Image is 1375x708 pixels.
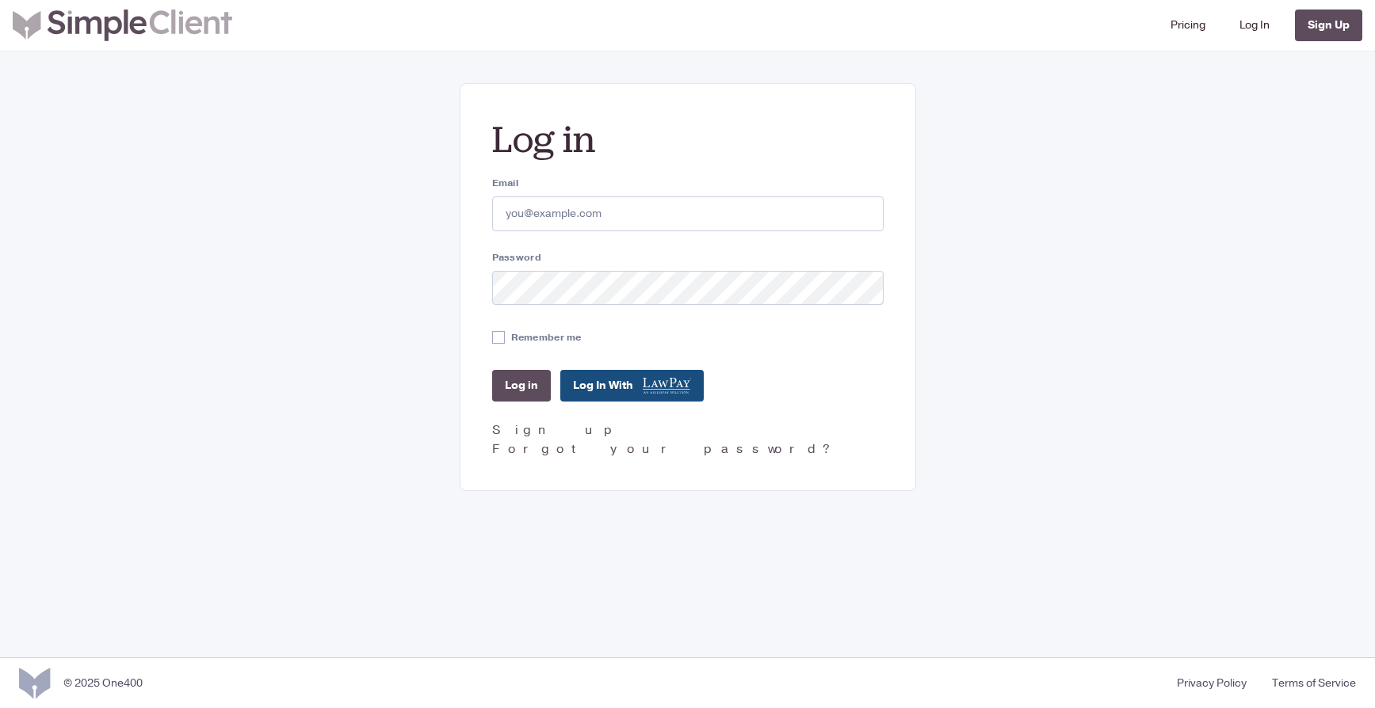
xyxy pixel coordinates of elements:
[560,370,704,402] a: Log In With
[1259,675,1356,691] a: Terms of Service
[492,440,835,458] a: Forgot your password?
[1164,675,1259,691] a: Privacy Policy
[1164,6,1212,44] a: Pricing
[492,421,621,439] a: Sign up
[492,370,551,402] input: Log in
[492,250,884,265] label: Password
[1233,6,1276,44] a: Log In
[63,675,143,691] div: © 2025 One400
[1295,10,1362,41] a: Sign Up
[492,196,884,231] input: you@example.com
[511,330,582,344] label: Remember me
[492,116,884,163] h2: Log in
[492,176,884,190] label: Email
